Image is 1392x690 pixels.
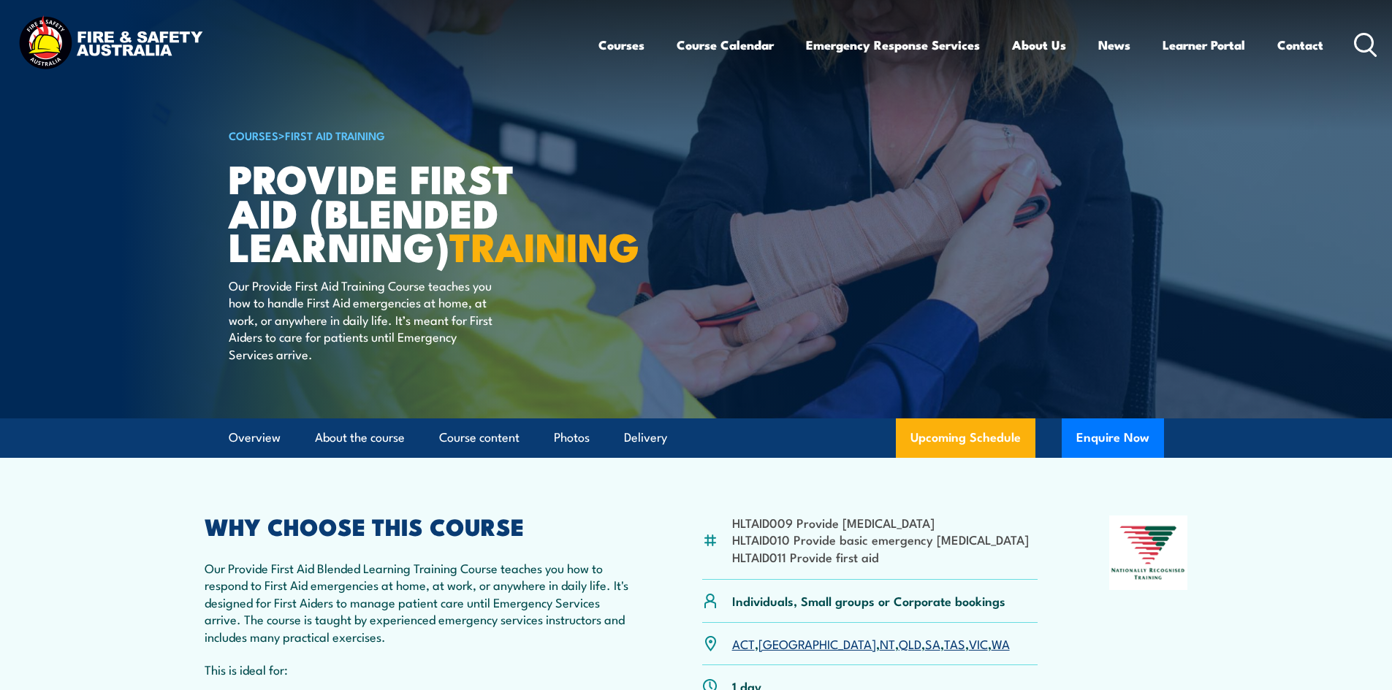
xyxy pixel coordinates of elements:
[969,635,988,652] a: VIC
[925,635,940,652] a: SA
[439,418,520,457] a: Course content
[758,635,876,652] a: [GEOGRAPHIC_DATA]
[449,215,639,275] strong: TRAINING
[1277,26,1323,64] a: Contact
[1012,26,1066,64] a: About Us
[1109,515,1188,590] img: Nationally Recognised Training logo.
[229,161,590,263] h1: Provide First Aid (Blended Learning)
[992,635,1010,652] a: WA
[205,515,631,536] h2: WHY CHOOSE THIS COURSE
[732,531,1029,548] li: HLTAID010 Provide basic emergency [MEDICAL_DATA]
[205,661,631,678] p: This is ideal for:
[1163,26,1245,64] a: Learner Portal
[944,635,965,652] a: TAS
[806,26,980,64] a: Emergency Response Services
[205,559,631,645] p: Our Provide First Aid Blended Learning Training Course teaches you how to respond to First Aid em...
[732,548,1029,565] li: HLTAID011 Provide first aid
[229,418,281,457] a: Overview
[732,635,1010,652] p: , , , , , , ,
[732,514,1029,531] li: HLTAID009 Provide [MEDICAL_DATA]
[732,635,755,652] a: ACT
[554,418,590,457] a: Photos
[285,127,385,143] a: First Aid Training
[315,418,405,457] a: About the course
[896,418,1035,458] a: Upcoming Schedule
[624,418,667,457] a: Delivery
[880,635,895,652] a: NT
[229,127,278,143] a: COURSES
[1062,418,1164,458] button: Enquire Now
[598,26,644,64] a: Courses
[229,277,495,362] p: Our Provide First Aid Training Course teaches you how to handle First Aid emergencies at home, at...
[732,592,1005,609] p: Individuals, Small groups or Corporate bookings
[899,635,921,652] a: QLD
[677,26,774,64] a: Course Calendar
[229,126,590,144] h6: >
[1098,26,1130,64] a: News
